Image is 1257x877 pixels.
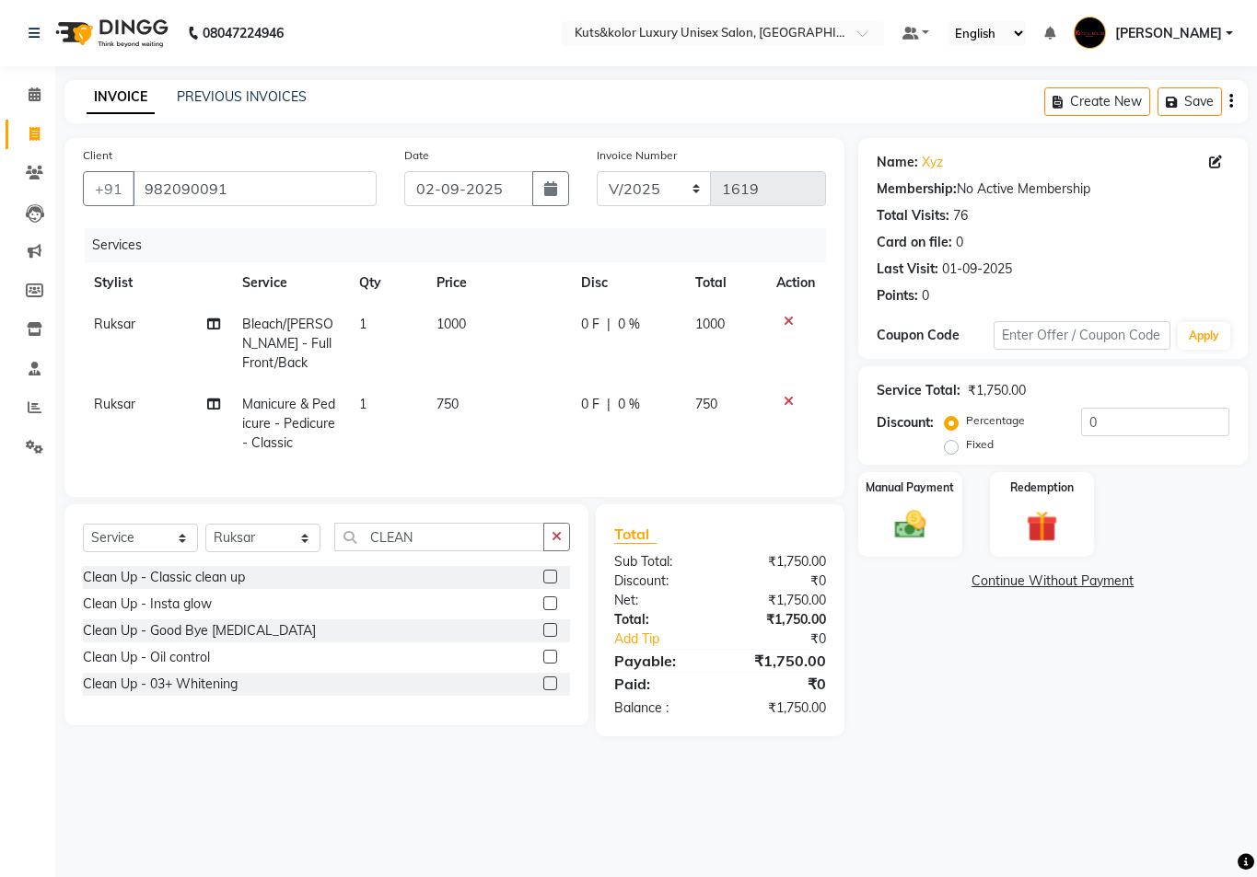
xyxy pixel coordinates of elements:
span: Ruksar [94,396,135,412]
span: Bleach/[PERSON_NAME] - Full Front/Back [242,316,333,371]
label: Percentage [966,412,1025,429]
div: Name: [877,153,918,172]
span: 1000 [695,316,725,332]
a: Add Tip [600,629,739,649]
label: Date [404,147,429,164]
div: Membership: [877,179,957,199]
th: Total [684,262,764,304]
div: Payable: [600,650,720,672]
div: Clean Up - Insta glow [83,594,212,614]
label: Invoice Number [597,147,677,164]
div: ₹1,750.00 [720,650,840,672]
span: 750 [695,396,717,412]
div: 0 [956,233,963,252]
div: 01-09-2025 [942,260,1012,279]
div: No Active Membership [877,179,1229,199]
span: 0 F [581,395,599,414]
img: Jasim Ansari [1074,17,1106,49]
th: Action [765,262,826,304]
b: 08047224946 [203,7,284,59]
span: 750 [436,396,459,412]
div: 76 [953,206,968,225]
div: Clean Up - Classic clean up [83,568,245,587]
th: Qty [348,262,425,304]
button: Create New [1044,87,1150,116]
div: Net: [600,591,720,610]
div: Discount: [600,571,720,591]
div: ₹0 [720,571,840,591]
div: Card on file: [877,233,952,252]
span: [PERSON_NAME] [1115,24,1222,43]
span: 1 [359,316,367,332]
div: ₹1,750.00 [968,381,1026,400]
a: INVOICE [87,81,155,114]
span: 0 % [618,315,640,334]
div: Points: [877,286,918,306]
th: Service [231,262,348,304]
span: 1 [359,396,367,412]
div: Paid: [600,673,720,695]
span: | [607,395,611,414]
div: Services [85,228,840,262]
div: Total Visits: [877,206,949,225]
label: Redemption [1010,479,1074,496]
div: ₹1,750.00 [720,698,840,718]
th: Disc [570,262,684,304]
div: ₹0 [720,673,840,695]
div: Sub Total: [600,552,720,571]
img: _gift.svg [1017,507,1067,546]
input: Enter Offer / Coupon Code [994,321,1170,350]
div: ₹1,750.00 [720,610,840,629]
label: Fixed [966,436,994,453]
div: Clean Up - Oil control [83,648,210,667]
div: Clean Up - 03+ Whitening [83,675,238,694]
label: Manual Payment [866,479,954,496]
div: Coupon Code [877,326,995,345]
div: ₹1,750.00 [720,552,840,571]
a: Xyz [922,153,943,172]
button: Save [1158,87,1222,116]
div: Balance : [600,698,720,718]
th: Stylist [83,262,231,304]
button: +91 [83,171,134,206]
img: logo [47,7,173,59]
div: ₹1,750.00 [720,591,840,610]
a: Continue Without Payment [862,571,1244,591]
div: Clean Up - Good Bye [MEDICAL_DATA] [83,621,316,640]
button: Apply [1178,322,1230,350]
div: ₹0 [740,629,840,649]
div: 0 [922,286,929,306]
span: Manicure & Pedicure - Pedicure - Classic [242,396,335,451]
span: | [607,315,611,334]
span: 1000 [436,316,466,332]
span: Ruksar [94,316,135,332]
div: Service Total: [877,381,960,400]
label: Client [83,147,112,164]
div: Last Visit: [877,260,938,279]
th: Price [425,262,570,304]
a: PREVIOUS INVOICES [177,88,307,105]
div: Total: [600,610,720,629]
span: Total [614,525,657,544]
img: _cash.svg [885,507,936,543]
span: 0 % [618,395,640,414]
span: 0 F [581,315,599,334]
input: Search by Name/Mobile/Email/Code [133,171,377,206]
div: Discount: [877,413,934,433]
input: Search or Scan [334,523,544,551]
